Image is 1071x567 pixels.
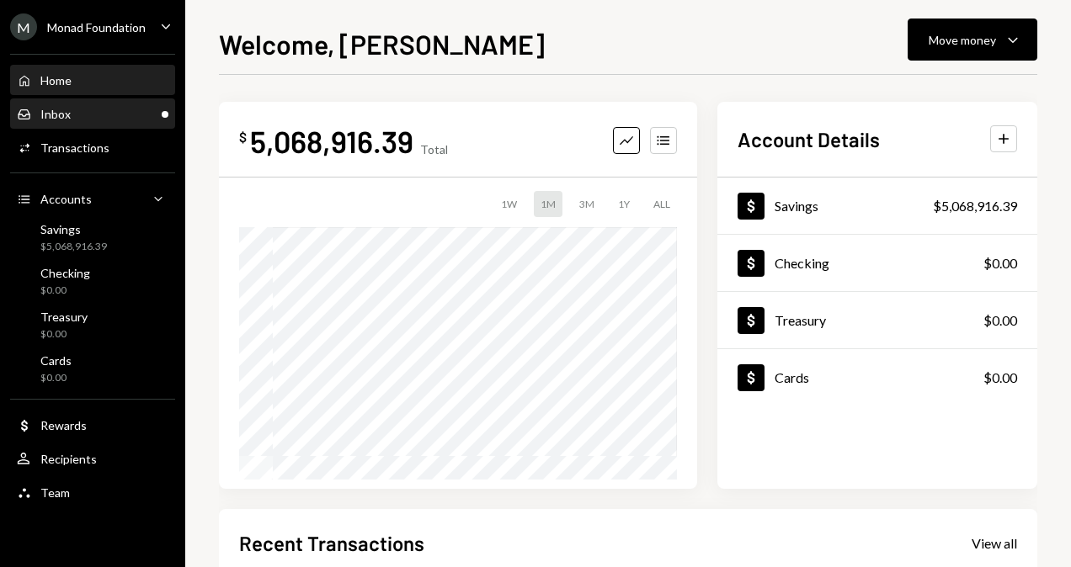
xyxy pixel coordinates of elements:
div: $0.00 [983,253,1017,273]
a: Checking$0.00 [10,261,175,301]
h1: Welcome, [PERSON_NAME] [219,27,545,61]
div: $ [239,129,247,146]
div: M [10,13,37,40]
div: Treasury [775,312,826,328]
div: $0.00 [40,371,72,385]
div: $0.00 [983,368,1017,388]
div: Savings [40,222,107,236]
div: Transactions [40,140,109,155]
a: Home [10,65,175,95]
div: Total [420,142,448,156]
a: Savings$5,068,916.39 [717,178,1037,234]
a: Treasury$0.00 [10,305,175,345]
div: Treasury [40,310,88,324]
a: Savings$5,068,916.39 [10,217,175,257]
h2: Account Details [738,125,880,153]
div: Checking [775,255,829,271]
div: $5,068,916.39 [933,196,1017,216]
a: Cards$0.00 [10,348,175,389]
a: Checking$0.00 [717,235,1037,291]
button: Move money [908,19,1037,61]
div: 1Y [611,191,637,217]
h2: Recent Transactions [239,529,424,557]
div: Accounts [40,192,92,206]
div: View all [972,535,1017,552]
div: 1W [494,191,524,217]
div: 1M [534,191,562,217]
div: Cards [775,369,809,385]
a: Inbox [10,98,175,129]
a: Transactions [10,132,175,162]
a: Cards$0.00 [717,349,1037,405]
div: Move money [929,31,996,49]
div: $0.00 [40,327,88,342]
div: $0.00 [983,310,1017,331]
a: Rewards [10,410,175,440]
div: Rewards [40,418,87,432]
div: Home [40,73,72,87]
div: 5,068,916.39 [250,122,413,160]
a: Recipients [10,443,175,474]
a: View all [972,533,1017,552]
div: Checking [40,266,90,280]
a: Team [10,477,175,507]
div: ALL [647,191,677,217]
div: Monad Foundation [47,20,146,34]
div: Savings [775,198,818,214]
div: Inbox [40,107,71,121]
div: 3M [573,191,601,217]
div: Team [40,485,70,500]
div: $5,068,916.39 [40,240,107,254]
div: Cards [40,353,72,368]
a: Accounts [10,183,175,214]
a: Treasury$0.00 [717,292,1037,348]
div: Recipients [40,452,97,466]
div: $0.00 [40,283,90,298]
